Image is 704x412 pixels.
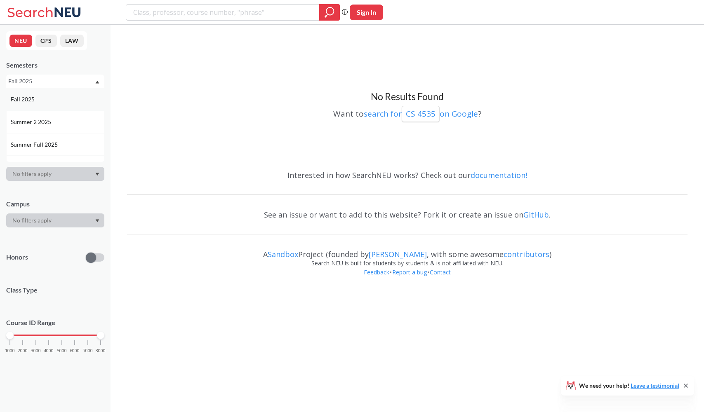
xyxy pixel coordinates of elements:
[325,7,334,18] svg: magnifying glass
[60,35,84,47] button: LAW
[429,268,451,276] a: Contact
[83,349,93,353] span: 7000
[6,213,104,227] div: Dropdown arrow
[127,103,688,122] div: Want to ?
[127,203,688,227] div: See an issue or want to add to this website? Fork it or create an issue on .
[579,383,679,389] span: We need your help!
[18,349,28,353] span: 2000
[95,173,99,176] svg: Dropdown arrow
[35,35,57,47] button: CPS
[44,349,54,353] span: 4000
[6,75,104,88] div: Fall 2025Dropdown arrowFall 2025Summer 2 2025Summer Full 2025Summer 1 2025Spring 2025Fall 2024Sum...
[6,61,104,70] div: Semesters
[127,268,688,289] div: • •
[268,249,298,259] a: Sandbox
[9,35,32,47] button: NEU
[127,259,688,268] div: Search NEU is built for students by students & is not affiliated with NEU.
[504,249,549,259] a: contributors
[6,286,104,295] span: Class Type
[127,163,688,187] div: Interested in how SearchNEU works? Check out our
[6,253,28,262] p: Honors
[6,199,104,208] div: Campus
[392,268,427,276] a: Report a bug
[631,382,679,389] a: Leave a testimonial
[11,117,53,126] span: Summer 2 2025
[11,95,36,104] span: Fall 2025
[132,5,313,19] input: Class, professor, course number, "phrase"
[31,349,41,353] span: 3000
[471,170,527,180] a: documentation!
[369,249,427,259] a: [PERSON_NAME]
[5,349,15,353] span: 1000
[95,80,99,84] svg: Dropdown arrow
[70,349,80,353] span: 6000
[350,5,383,20] button: Sign In
[57,349,67,353] span: 5000
[95,219,99,222] svg: Dropdown arrow
[406,108,436,119] p: CS 4535
[523,210,549,220] a: GitHub
[6,167,104,181] div: Dropdown arrow
[127,242,688,259] div: A Project (founded by , with some awesome )
[363,268,390,276] a: Feedback
[11,140,59,149] span: Summer Full 2025
[6,318,104,328] p: Course ID Range
[319,4,340,21] div: magnifying glass
[8,77,94,86] div: Fall 2025
[127,91,688,103] h3: No Results Found
[364,108,478,119] a: search forCS 4535on Google
[96,349,106,353] span: 8000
